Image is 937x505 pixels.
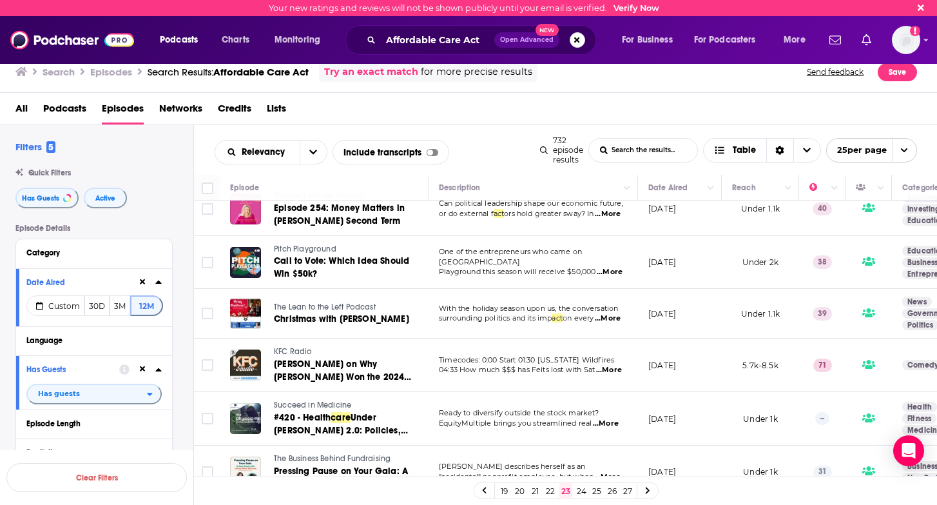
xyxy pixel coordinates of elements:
span: on every [563,313,594,322]
p: [DATE] [648,360,676,371]
span: Custom [48,301,80,311]
a: 22 [544,483,557,499]
span: care [331,412,351,423]
button: Save [878,63,917,81]
button: Has Guests [15,188,79,208]
span: Under 1.1k [741,309,780,319]
span: Active [95,195,115,202]
span: EquityMultiple brings you streamlined real [439,419,592,428]
a: Podcasts [43,98,86,124]
span: Podcasts [160,31,198,49]
img: User Profile [892,26,920,54]
a: 26 [606,483,619,499]
a: News [902,297,932,307]
span: Has Guests [22,195,59,202]
div: Episode [230,180,259,195]
span: ...More [595,472,621,482]
span: Playground this season will receive $50,000 [439,267,595,276]
a: Health [902,402,937,412]
a: Show notifications dropdown [824,29,846,51]
p: 38 [813,255,832,268]
div: Has Guests [26,365,111,374]
p: 39 [813,307,832,320]
h3: Search [43,66,75,78]
p: Episode Details [15,224,173,233]
span: ...More [595,313,621,324]
div: Description [439,180,480,195]
button: Language [26,332,162,348]
span: Call to Vote: Which Idea Should Win $50k? [274,255,409,279]
span: ...More [593,419,619,429]
span: surrounding politics and its imp [439,313,552,322]
span: With the holiday season upon us, the conversation [439,304,618,313]
span: Toggle select row [202,257,213,268]
a: Search Results:Affordable Care Act [148,66,309,78]
span: for more precise results [421,64,532,79]
span: Under 1.1k [741,204,780,213]
span: 5 [46,141,55,153]
span: or do external f [439,209,494,218]
button: Category [26,244,162,261]
a: Lists [267,98,286,124]
p: [DATE] [648,413,676,424]
button: open menu [215,148,300,157]
a: The Business Behind Fundraising [274,453,427,465]
button: Custom [26,295,84,316]
svg: Email not verified [910,26,920,36]
p: [DATE] [648,308,676,319]
button: 3M [110,295,130,316]
span: ...More [597,267,623,277]
span: More [784,31,806,49]
a: KFC Radio [274,346,427,358]
a: Episodes [102,98,144,124]
div: Sort Direction [766,139,793,162]
a: Charts [213,30,257,50]
a: Pressing Pause on Your Gala: A Case Study with [PERSON_NAME] at Youth & [MEDICAL_DATA] [274,465,427,491]
span: ...More [595,209,621,219]
span: Toggle select row [202,413,213,424]
button: Episode Length [26,415,162,431]
span: For Business [622,31,673,49]
span: Has guests [38,390,80,397]
h2: Choose List sort [215,140,327,164]
div: Language [26,336,153,345]
span: Charts [222,31,249,49]
button: open menu [300,141,327,164]
span: Table [733,146,756,155]
div: Power Score [809,180,827,195]
span: Networks [159,98,202,124]
span: Relevancy [242,148,289,157]
h2: Choose View [703,138,821,163]
p: 31 [813,466,832,479]
button: Column Actions [873,181,889,196]
button: 12M [130,295,163,316]
button: Explicit [26,444,162,460]
a: Pitch Playground [274,244,427,255]
button: Open AdvancedNew [494,32,559,48]
div: Search podcasts, credits, & more... [358,25,608,55]
span: "accidental" nonprofit employee, but when [439,472,594,481]
button: Show profile menu [892,26,920,54]
a: Call to Vote: Which Idea Should Win $50k? [274,255,427,281]
span: Episode 254: Money Matters in [PERSON_NAME] Second Term [274,203,405,226]
span: [PERSON_NAME] on Why [PERSON_NAME] Won the 2024 Election - Full Interview [274,359,411,395]
img: Podchaser - Follow, Share and Rate Podcasts [10,28,134,52]
span: Logged in as brendanmontesinos1 [892,26,920,54]
div: Your new ratings and reviews will not be shown publicly until your email is verified. [269,3,659,13]
span: Monitoring [275,31,320,49]
a: Try an exact match [324,64,418,79]
button: open menu [613,30,689,50]
h2: Filters [15,141,55,153]
span: Under 1k [743,467,777,477]
button: Date Aired [26,274,137,290]
span: Timecodes: 0:00 Start 01:30 [US_STATE] Wildfires [439,355,614,364]
span: Christmas with [PERSON_NAME] [274,313,409,324]
a: Verify Now [613,3,659,13]
div: Explicit [26,448,153,457]
button: Column Actions [780,181,796,196]
span: Open Advanced [500,37,554,43]
span: KFC Radio [274,347,313,356]
button: Column Actions [703,181,719,196]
